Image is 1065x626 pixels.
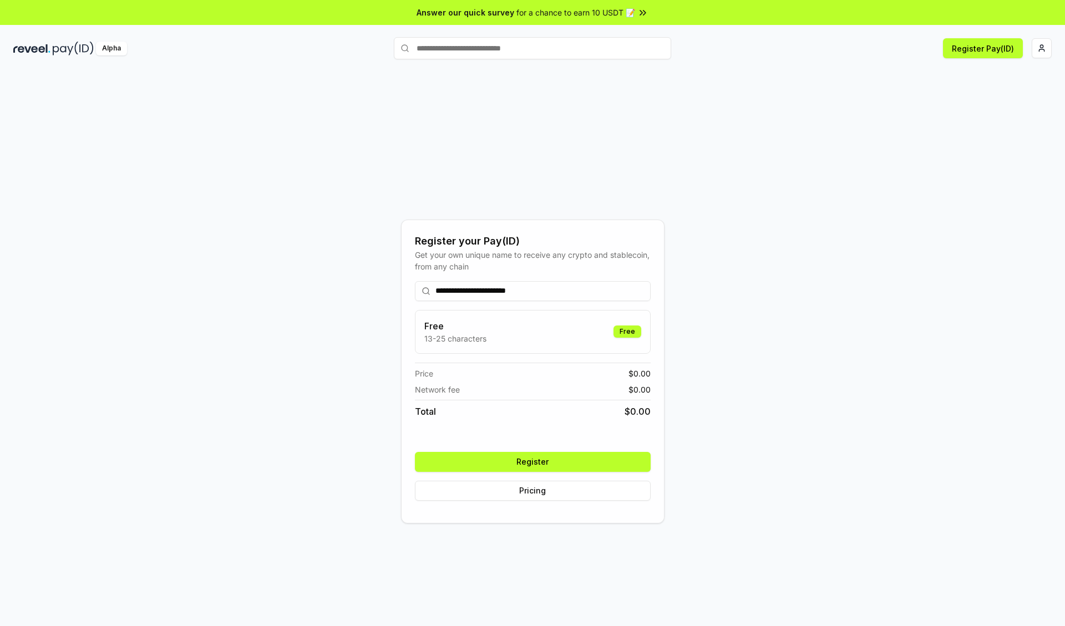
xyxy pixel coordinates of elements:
[613,325,641,338] div: Free
[13,42,50,55] img: reveel_dark
[415,452,651,472] button: Register
[415,368,433,379] span: Price
[943,38,1023,58] button: Register Pay(ID)
[424,333,486,344] p: 13-25 characters
[415,249,651,272] div: Get your own unique name to receive any crypto and stablecoin, from any chain
[516,7,635,18] span: for a chance to earn 10 USDT 📝
[53,42,94,55] img: pay_id
[424,319,486,333] h3: Free
[417,7,514,18] span: Answer our quick survey
[415,481,651,501] button: Pricing
[415,233,651,249] div: Register your Pay(ID)
[625,405,651,418] span: $ 0.00
[628,384,651,395] span: $ 0.00
[415,384,460,395] span: Network fee
[96,42,127,55] div: Alpha
[628,368,651,379] span: $ 0.00
[415,405,436,418] span: Total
